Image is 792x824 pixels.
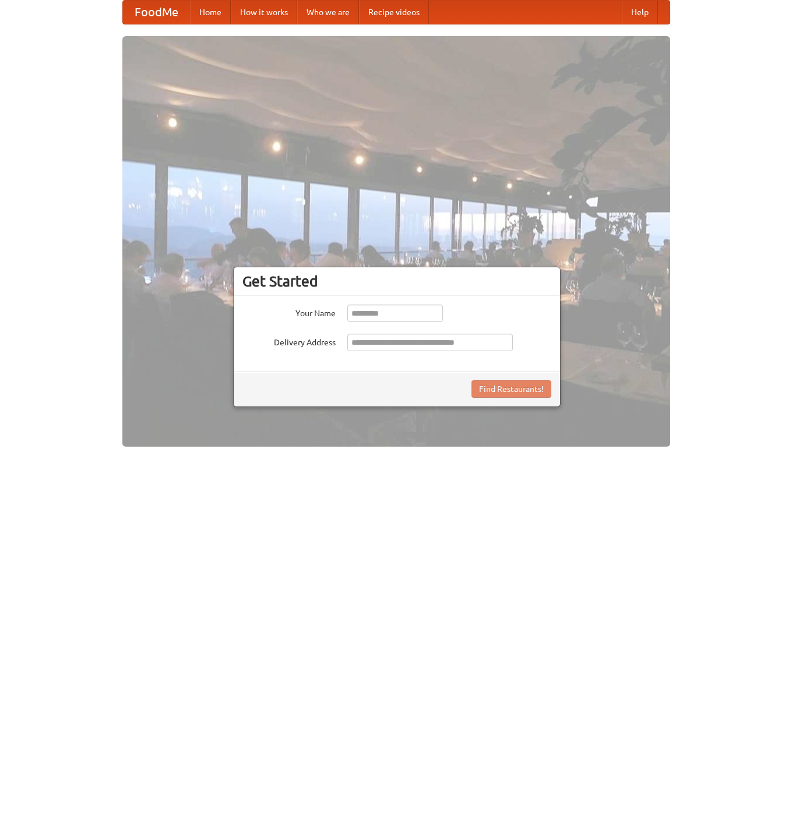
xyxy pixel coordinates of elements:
[297,1,359,24] a: Who we are
[190,1,231,24] a: Home
[123,1,190,24] a: FoodMe
[242,273,551,290] h3: Get Started
[231,1,297,24] a: How it works
[471,380,551,398] button: Find Restaurants!
[622,1,658,24] a: Help
[242,305,336,319] label: Your Name
[359,1,429,24] a: Recipe videos
[242,334,336,348] label: Delivery Address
